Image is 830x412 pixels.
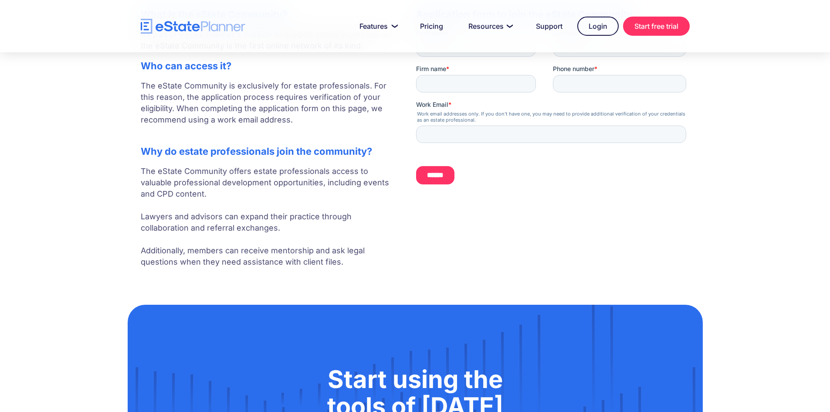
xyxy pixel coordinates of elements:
[410,17,454,35] a: Pricing
[141,166,399,268] p: The eState Community offers estate professionals access to valuable professional development oppo...
[141,146,399,157] h2: Why do estate professionals join the community?
[141,60,399,72] h2: Who can access it?
[525,17,573,35] a: Support
[458,17,521,35] a: Resources
[416,29,690,192] iframe: Form 0
[141,80,399,137] p: The eState Community is exclusively for estate professionals. For this reason, the application pr...
[623,17,690,36] a: Start free trial
[349,17,405,35] a: Features
[141,19,245,34] a: home
[577,17,619,36] a: Login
